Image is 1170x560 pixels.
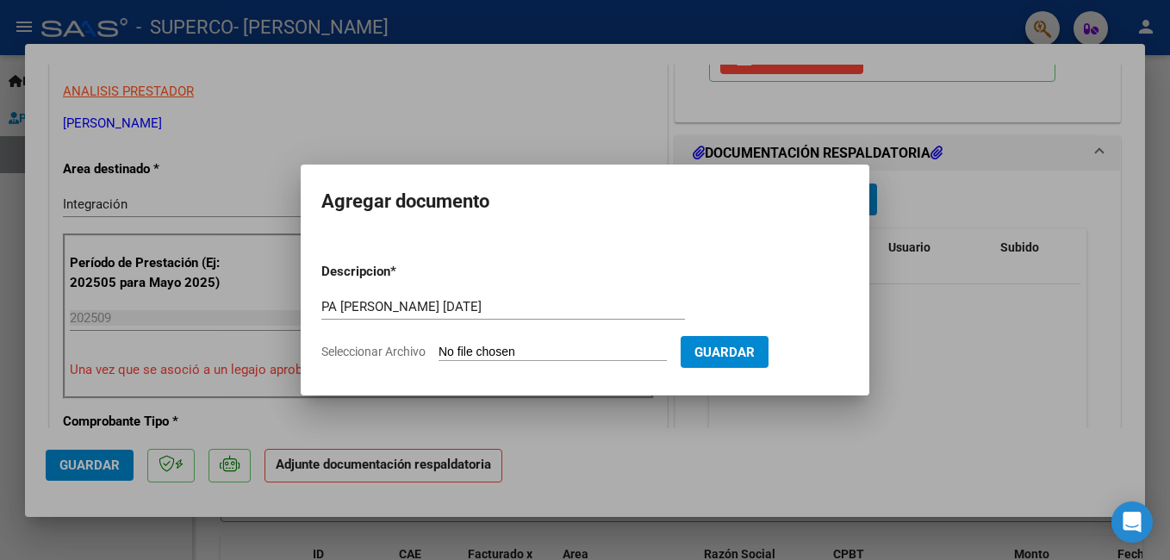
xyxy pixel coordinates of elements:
[694,345,755,360] span: Guardar
[321,185,849,218] h2: Agregar documento
[681,336,769,368] button: Guardar
[1111,501,1153,543] div: Open Intercom Messenger
[321,345,426,358] span: Seleccionar Archivo
[321,262,480,282] p: Descripcion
